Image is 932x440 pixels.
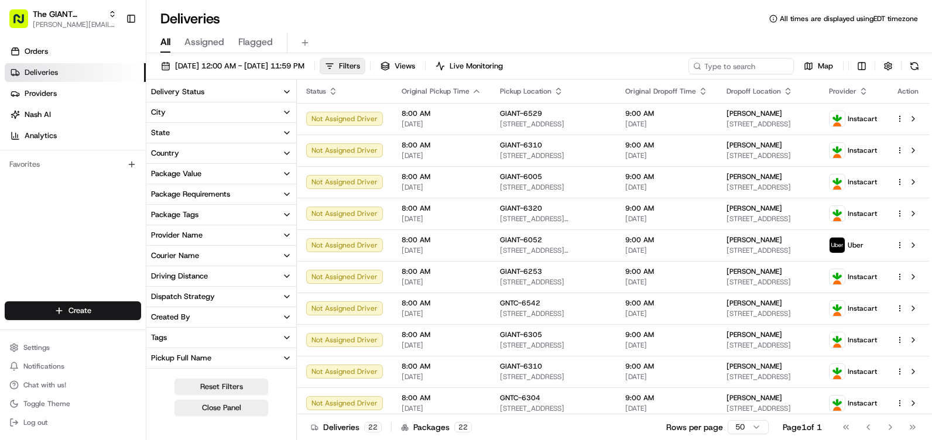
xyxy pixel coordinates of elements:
[174,379,268,395] button: Reset Filters
[500,204,542,213] span: GIANT-6320
[5,63,146,82] a: Deliveries
[500,109,542,118] span: GIANT-6529
[625,277,708,287] span: [DATE]
[151,291,215,302] div: Dispatch Strategy
[5,105,146,124] a: Nash AI
[402,119,481,129] span: [DATE]
[151,128,170,138] div: State
[402,140,481,150] span: 8:00 AM
[5,301,141,320] button: Create
[727,151,810,160] span: [STREET_ADDRESS]
[780,14,918,23] span: All times are displayed using EDT timezone
[727,372,810,381] span: [STREET_ADDRESS]
[727,172,782,181] span: [PERSON_NAME]
[375,58,420,74] button: Views
[151,312,190,322] div: Created By
[395,61,415,71] span: Views
[830,301,845,316] img: profile_instacart_ahold_partner.png
[402,204,481,213] span: 8:00 AM
[625,214,708,224] span: [DATE]
[146,82,296,102] button: Delivery Status
[146,143,296,163] button: Country
[500,298,540,308] span: GNTC-6542
[5,42,146,61] a: Orders
[830,143,845,158] img: profile_instacart_ahold_partner.png
[306,87,326,96] span: Status
[402,330,481,339] span: 8:00 AM
[500,119,607,129] span: [STREET_ADDRESS]
[5,414,141,431] button: Log out
[5,358,141,374] button: Notifications
[151,373,229,384] div: Pickup Business Name
[727,214,810,224] span: [STREET_ADDRESS]
[625,109,708,118] span: 9:00 AM
[402,372,481,381] span: [DATE]
[151,332,167,343] div: Tags
[783,421,822,433] div: Page 1 of 1
[5,126,146,145] a: Analytics
[111,170,188,181] span: API Documentation
[625,235,708,245] span: 9:00 AM
[5,339,141,356] button: Settings
[402,172,481,181] span: 8:00 AM
[94,165,193,186] a: 💻API Documentation
[146,102,296,122] button: City
[500,151,607,160] span: [STREET_ADDRESS]
[156,58,310,74] button: [DATE] 12:00 AM - [DATE] 11:59 PM
[68,305,91,316] span: Create
[848,398,877,408] span: Instacart
[727,404,810,413] span: [STREET_ADDRESS]
[500,404,607,413] span: [STREET_ADDRESS]
[500,246,607,255] span: [STREET_ADDRESS][PERSON_NAME]
[25,88,57,99] span: Providers
[830,238,845,253] img: profile_uber_ahold_partner.png
[848,146,877,155] span: Instacart
[99,171,108,180] div: 💻
[625,87,696,96] span: Original Dropoff Time
[40,123,148,133] div: We're available if you need us!
[402,151,481,160] span: [DATE]
[830,206,845,221] img: profile_instacart_ahold_partner.png
[151,169,201,179] div: Package Value
[500,172,542,181] span: GIANT-6005
[83,198,142,207] a: Powered byPylon
[727,246,810,255] span: [STREET_ADDRESS]
[625,372,708,381] span: [DATE]
[500,235,542,245] span: GIANT-6052
[818,61,833,71] span: Map
[500,372,607,381] span: [STREET_ADDRESS]
[454,422,472,432] div: 22
[727,140,782,150] span: [PERSON_NAME]
[402,246,481,255] span: [DATE]
[160,9,220,28] h1: Deliveries
[402,277,481,287] span: [DATE]
[500,341,607,350] span: [STREET_ADDRESS]
[688,58,794,74] input: Type to search
[23,380,66,390] span: Chat with us!
[33,20,117,29] button: [PERSON_NAME][EMAIL_ADDRESS][PERSON_NAME][DOMAIN_NAME]
[625,140,708,150] span: 9:00 AM
[830,396,845,411] img: profile_instacart_ahold_partner.png
[146,164,296,184] button: Package Value
[727,204,782,213] span: [PERSON_NAME]
[402,309,481,318] span: [DATE]
[12,12,35,35] img: Nash
[500,87,551,96] span: Pickup Location
[666,421,723,433] p: Rows per page
[402,298,481,308] span: 8:00 AM
[151,250,199,261] div: Courier Name
[117,198,142,207] span: Pylon
[23,399,70,408] span: Toggle Theme
[625,267,708,276] span: 9:00 AM
[906,58,923,74] button: Refresh
[830,332,845,348] img: profile_instacart_ahold_partner.png
[199,115,213,129] button: Start new chat
[402,183,481,192] span: [DATE]
[500,140,542,150] span: GIANT-6310
[830,174,845,190] img: profile_instacart_ahold_partner.png
[25,130,57,141] span: Analytics
[625,393,708,403] span: 9:00 AM
[625,362,708,371] span: 9:00 AM
[727,119,810,129] span: [STREET_ADDRESS]
[12,171,21,180] div: 📗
